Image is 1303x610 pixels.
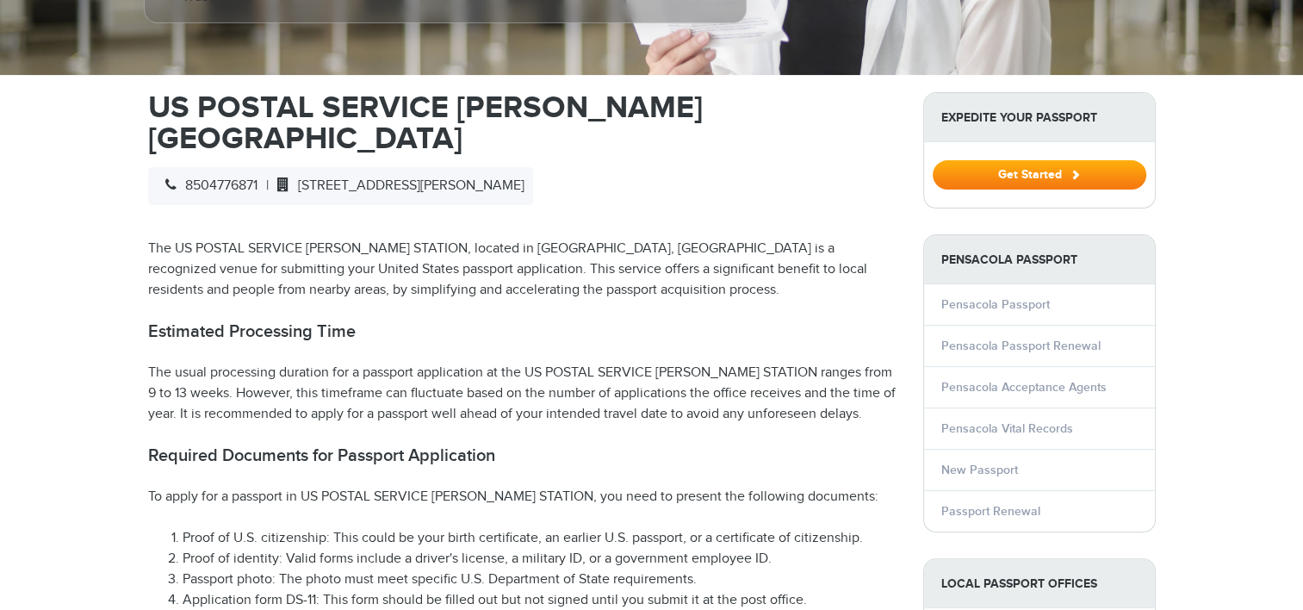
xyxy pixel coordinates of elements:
span: [STREET_ADDRESS][PERSON_NAME] [269,177,524,194]
h1: US POSTAL SERVICE [PERSON_NAME][GEOGRAPHIC_DATA] [148,92,897,154]
a: Passport Renewal [941,504,1040,519]
li: Proof of identity: Valid forms include a driver's license, a military ID, or a government employe... [183,549,897,570]
p: The US POSTAL SERVICE [PERSON_NAME] STATION, located in [GEOGRAPHIC_DATA], [GEOGRAPHIC_DATA] is a... [148,239,897,301]
button: Get Started [933,160,1146,190]
strong: Expedite Your Passport [924,93,1155,142]
a: Get Started [933,167,1146,181]
span: 8504776871 [157,177,257,194]
strong: Local Passport Offices [924,559,1155,608]
a: New Passport [941,463,1018,477]
p: The usual processing duration for a passport application at the US POSTAL SERVICE [PERSON_NAME] S... [148,363,897,425]
a: Pensacola Passport [941,297,1050,312]
h2: Estimated Processing Time [148,321,897,342]
strong: Pensacola Passport [924,235,1155,284]
h2: Required Documents for Passport Application [148,445,897,466]
a: Pensacola Acceptance Agents [941,380,1107,395]
li: Passport photo: The photo must meet specific U.S. Department of State requirements. [183,570,897,590]
div: | [148,167,533,205]
a: Pensacola Vital Records [941,421,1073,436]
a: Pensacola Passport Renewal [941,339,1101,353]
li: Proof of U.S. citizenship: This could be your birth certificate, an earlier U.S. passport, or a c... [183,528,897,549]
p: To apply for a passport in US POSTAL SERVICE [PERSON_NAME] STATION, you need to present the follo... [148,487,897,507]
